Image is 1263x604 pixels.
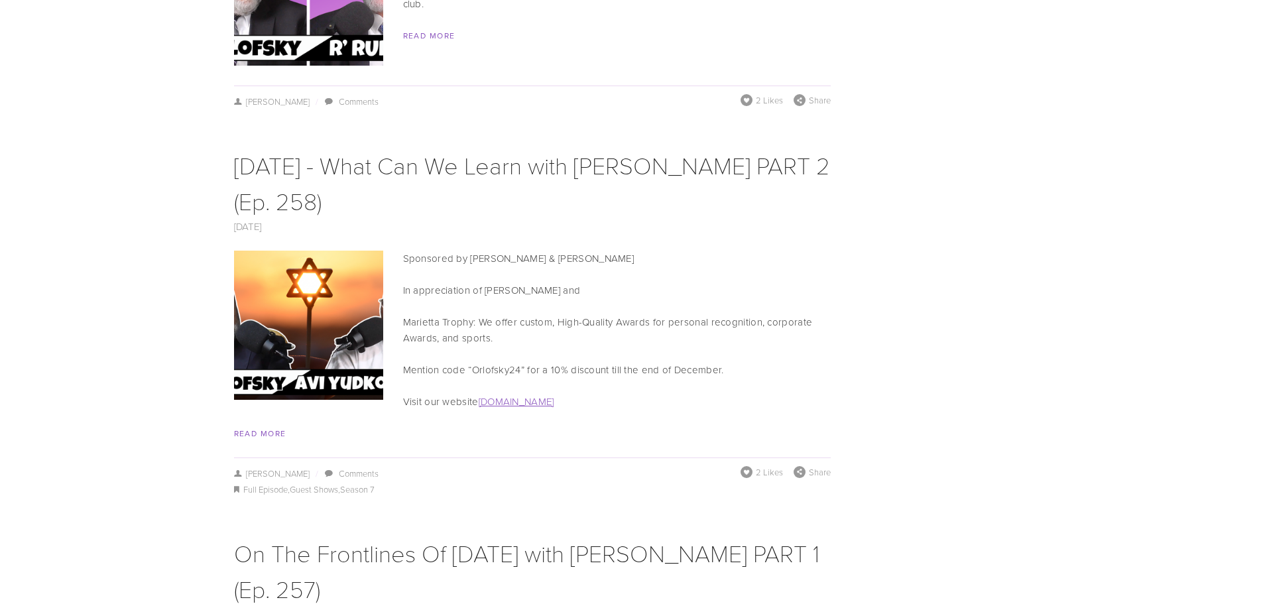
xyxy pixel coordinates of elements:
p: Mention code “Orlofsky24” for a 10% discount till the end of December. [234,362,831,378]
a: Read More [234,428,286,439]
img: One Year Later - What Can We Learn with Avi Yudkowsky PART 2 (Ep. 258) [176,251,441,400]
p: Sponsored by [PERSON_NAME] & [PERSON_NAME] [234,251,831,267]
span: 2 Likes [756,466,783,478]
a: [PERSON_NAME] [234,467,310,479]
span: / [310,95,323,107]
a: Guest Shows [290,483,338,495]
a: Season 7 [340,483,375,495]
span: 2 Likes [756,94,783,106]
p: In appreciation of [PERSON_NAME] and [234,282,831,298]
a: [PERSON_NAME] [234,95,310,107]
span: / [310,467,323,479]
a: [DOMAIN_NAME] [479,394,554,408]
a: Read More [403,30,455,41]
div: Share [794,466,831,478]
a: Comments [339,95,379,107]
div: Share [794,94,831,106]
p: Marietta Trophy: We offer custom, High-Quality Awards for personal recognition, corporate Awards,... [234,314,831,346]
a: [DATE] - What Can We Learn with [PERSON_NAME] PART 2 (Ep. 258) [234,149,830,217]
a: Full Episode [243,483,288,495]
p: Visit our website [234,394,831,410]
div: , , [234,482,831,498]
a: [DATE] [234,219,262,233]
a: Comments [339,467,379,479]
